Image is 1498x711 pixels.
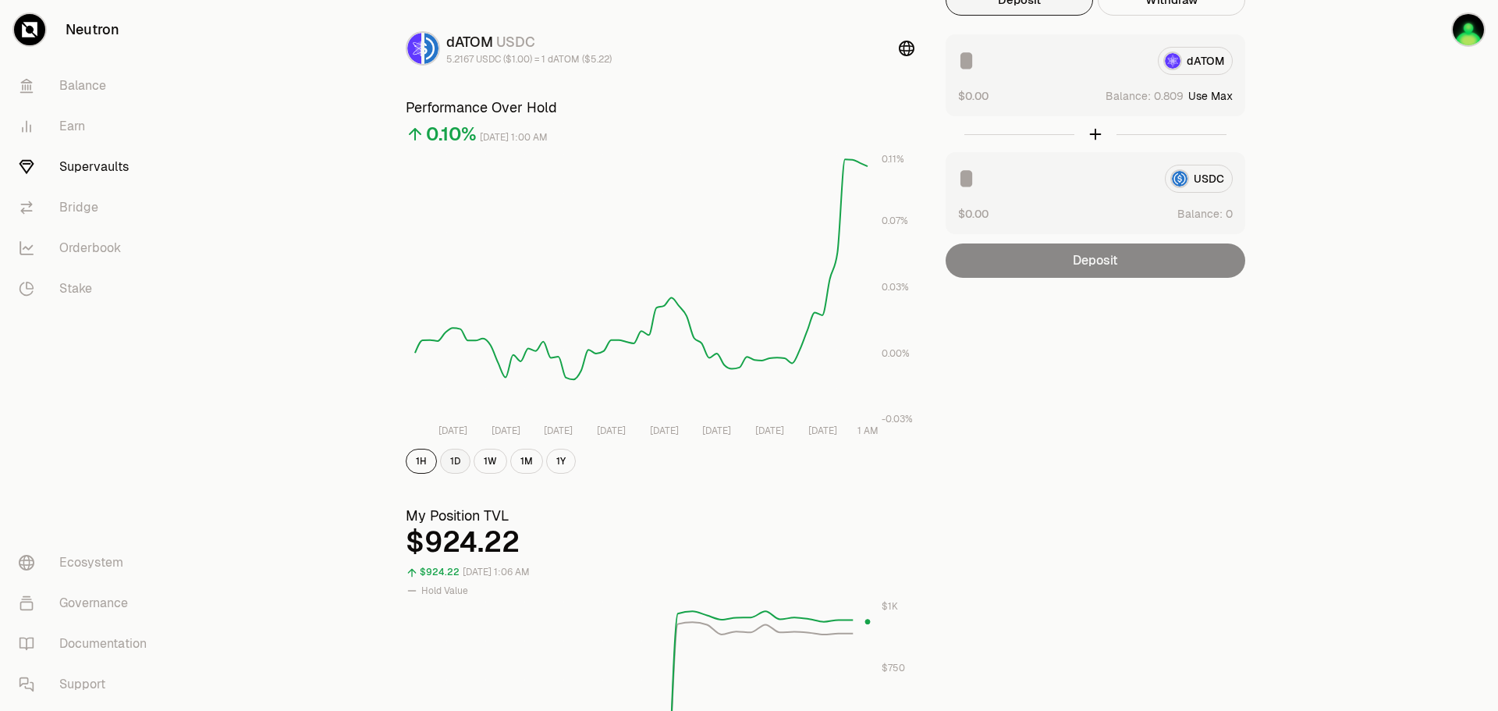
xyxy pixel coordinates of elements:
button: $0.00 [958,205,989,222]
h3: Performance Over Hold [406,97,914,119]
tspan: [DATE] [650,425,679,437]
button: 1W [474,449,507,474]
a: Stake [6,268,169,309]
tspan: [DATE] [597,425,626,437]
img: Baerentatze [1453,14,1484,45]
a: Balance [6,66,169,106]
tspan: 0.07% [882,215,908,227]
button: Use Max [1188,88,1233,104]
tspan: [DATE] [544,425,573,437]
a: Supervaults [6,147,169,187]
tspan: [DATE] [438,425,467,437]
button: 1H [406,449,437,474]
tspan: -0.03% [882,413,913,425]
span: USDC [496,33,535,51]
div: $924.22 [420,563,460,581]
a: Bridge [6,187,169,228]
h3: My Position TVL [406,505,914,527]
tspan: $1K [882,600,898,613]
img: USDC Logo [424,33,438,64]
div: [DATE] 1:06 AM [463,563,530,581]
button: 1Y [546,449,576,474]
a: Support [6,664,169,705]
span: Balance: [1177,206,1223,222]
tspan: 0.11% [882,153,904,165]
tspan: [DATE] [492,425,520,437]
tspan: $750 [882,662,905,674]
a: Governance [6,583,169,624]
button: 1M [510,449,543,474]
tspan: [DATE] [755,425,784,437]
tspan: 0.00% [882,347,910,360]
div: $924.22 [406,527,914,558]
a: Earn [6,106,169,147]
button: $0.00 [958,87,989,104]
span: Balance: [1106,88,1151,104]
div: [DATE] 1:00 AM [480,129,548,147]
tspan: 1 AM [857,425,879,437]
tspan: [DATE] [808,425,837,437]
tspan: [DATE] [702,425,731,437]
tspan: 0.03% [882,281,909,293]
div: 5.2167 USDC ($1.00) = 1 dATOM ($5.22) [446,53,612,66]
img: dATOM Logo [407,33,421,64]
div: 0.10% [426,122,477,147]
div: dATOM [446,31,612,53]
span: Hold Value [421,585,468,597]
a: Documentation [6,624,169,664]
a: Ecosystem [6,542,169,583]
a: Orderbook [6,228,169,268]
button: 1D [440,449,470,474]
